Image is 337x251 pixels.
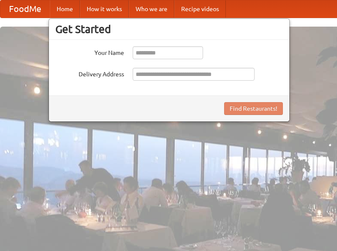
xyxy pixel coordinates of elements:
[129,0,174,18] a: Who we are
[224,102,283,115] button: Find Restaurants!
[50,0,80,18] a: Home
[55,23,283,36] h3: Get Started
[80,0,129,18] a: How it works
[55,46,124,57] label: Your Name
[0,0,50,18] a: FoodMe
[174,0,226,18] a: Recipe videos
[55,68,124,79] label: Delivery Address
